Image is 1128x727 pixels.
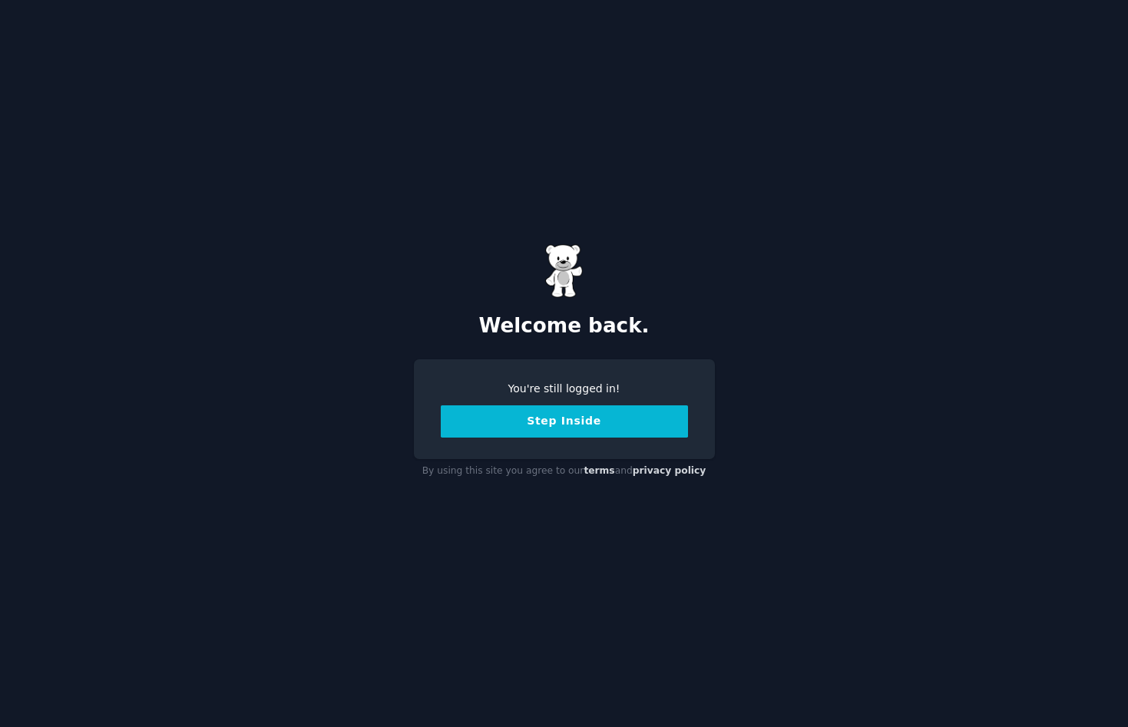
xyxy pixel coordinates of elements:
[441,415,688,427] a: Step Inside
[584,465,614,476] a: terms
[414,314,715,339] h2: Welcome back.
[545,244,584,298] img: Gummy Bear
[441,381,688,397] div: You're still logged in!
[633,465,706,476] a: privacy policy
[441,405,688,438] button: Step Inside
[414,459,715,484] div: By using this site you agree to our and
